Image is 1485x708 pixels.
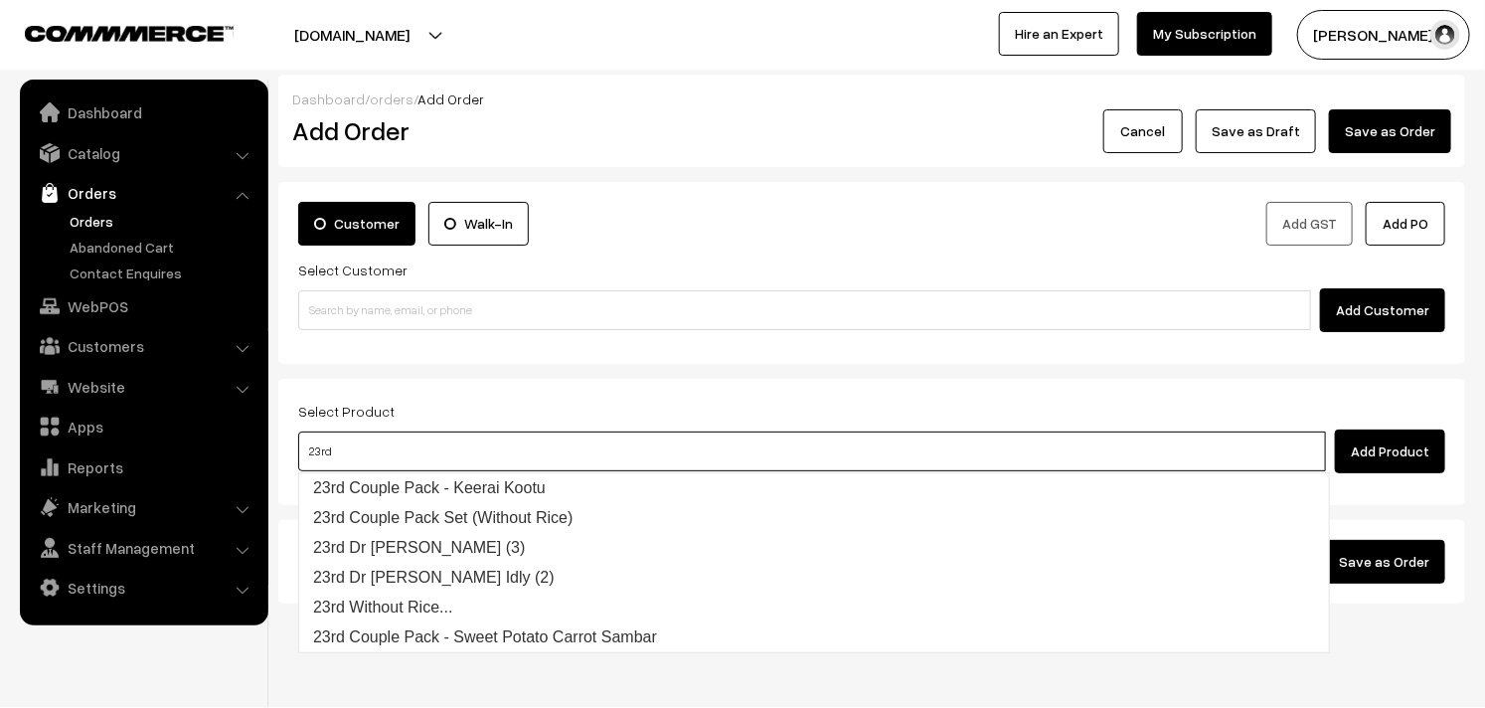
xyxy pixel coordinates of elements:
[225,10,479,60] button: [DOMAIN_NAME]
[298,290,1311,330] input: Search by name, email, or phone
[298,260,408,280] label: Select Customer
[25,489,261,525] a: Marketing
[65,237,261,258] a: Abandoned Cart
[299,533,1329,563] a: 23rd Dr [PERSON_NAME] (3)
[999,12,1119,56] a: Hire an Expert
[1335,430,1445,473] button: Add Product
[1323,540,1445,584] button: Save as Order
[1366,202,1445,246] button: Add PO
[25,135,261,171] a: Catalog
[1266,202,1353,246] button: Add GST
[25,570,261,606] a: Settings
[25,369,261,405] a: Website
[25,26,234,41] img: COMMMERCE
[1329,109,1451,153] button: Save as Order
[292,88,1451,109] div: / /
[25,94,261,130] a: Dashboard
[370,90,413,107] a: orders
[428,202,529,246] label: Walk-In
[292,90,365,107] a: Dashboard
[299,563,1329,593] a: 23rd Dr [PERSON_NAME] Idly (2)
[299,593,1329,622] a: 23rd Without Rice...
[417,90,484,107] span: Add Order
[299,622,1329,652] a: 23rd Couple Pack - Sweet Potato Carrot Sambar
[65,263,261,283] a: Contact Enquires
[292,115,659,146] h2: Add Order
[65,211,261,232] a: Orders
[25,328,261,364] a: Customers
[299,473,1329,503] a: 23rd Couple Pack - Keerai Kootu
[25,175,261,211] a: Orders
[1103,109,1183,153] button: Cancel
[25,288,261,324] a: WebPOS
[25,530,261,566] a: Staff Management
[298,202,415,246] label: Customer
[298,432,1326,471] input: Type and Search
[299,503,1329,533] a: 23rd Couple Pack Set (Without Rice)
[1430,20,1460,50] img: user
[1297,10,1470,60] button: [PERSON_NAME] s…
[1196,109,1316,153] button: Save as Draft
[25,449,261,485] a: Reports
[1320,288,1445,332] button: Add Customer
[25,409,261,444] a: Apps
[25,20,199,44] a: COMMMERCE
[1137,12,1272,56] a: My Subscription
[298,401,395,422] label: Select Product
